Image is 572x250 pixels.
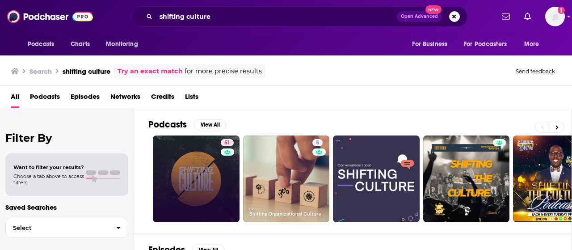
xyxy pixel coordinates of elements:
[312,139,323,146] a: 5
[71,38,90,51] span: Charts
[5,131,128,144] h2: Filter By
[425,5,442,14] span: New
[118,66,183,76] a: Try an exact match
[29,67,52,76] h3: Search
[21,36,66,53] button: open menu
[5,203,128,212] p: Saved Searches
[316,139,319,148] span: 5
[6,225,109,231] span: Select
[148,119,226,130] a: PodcastsView All
[412,38,447,51] span: For Business
[106,38,138,51] span: Monitoring
[521,9,534,24] a: Show notifications dropdown
[243,136,330,222] a: 5
[65,36,95,53] a: Charts
[545,7,565,26] button: Show profile menu
[28,38,54,51] span: Podcasts
[131,6,467,27] div: Search podcasts, credits, & more...
[13,173,84,186] span: Choose a tab above to access filters.
[148,119,187,130] h2: Podcasts
[156,9,397,24] input: Search podcasts, credits, & more...
[30,89,60,108] a: Podcasts
[13,164,84,170] span: Want to filter your results?
[63,67,110,76] h3: shifting culture
[397,11,442,22] button: Open AdvancedNew
[185,89,198,108] a: Lists
[71,89,100,108] a: Episodes
[524,38,539,51] span: More
[513,68,558,75] button: Send feedback
[100,36,149,53] button: open menu
[224,139,230,148] span: 51
[464,38,507,51] span: For Podcasters
[401,14,438,19] span: Open Advanced
[194,119,226,130] button: View All
[153,136,240,222] a: 51
[110,89,140,108] a: Networks
[458,36,520,53] button: open menu
[406,36,458,53] button: open menu
[221,139,234,146] a: 51
[518,36,551,53] button: open menu
[7,8,93,25] img: Podchaser - Follow, Share and Rate Podcasts
[545,7,565,26] span: Logged in as carlosrosario
[151,89,174,108] a: Credits
[185,66,262,76] span: for more precise results
[498,9,513,24] a: Show notifications dropdown
[11,89,19,108] a: All
[545,7,565,26] img: User Profile
[558,7,565,14] svg: Email not verified
[5,218,128,238] button: Select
